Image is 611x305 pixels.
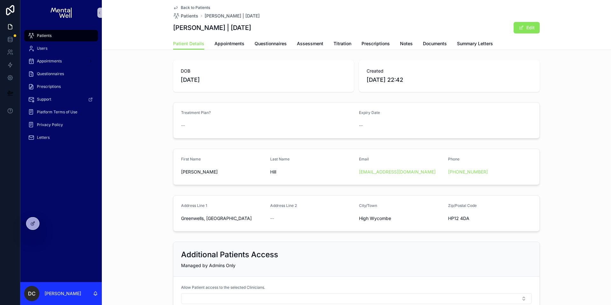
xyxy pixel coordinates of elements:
span: High Wycombe [359,215,443,222]
span: HP12 4DA [448,215,532,222]
span: -- [359,122,363,129]
h1: [PERSON_NAME] | [DATE] [173,23,251,32]
span: Treatment Plan? [181,110,211,115]
span: Prescriptions [37,84,61,89]
a: Patients [173,13,198,19]
a: Support [24,94,98,105]
button: Edit [514,22,540,33]
a: Questionnaires [24,68,98,80]
button: Select Button [181,293,532,304]
a: Platform Terms of Use [24,106,98,118]
span: [DATE] 22:42 [367,75,532,84]
span: Email [359,157,369,161]
span: First Name [181,157,201,161]
a: Privacy Policy [24,119,98,131]
span: City/Town [359,203,377,208]
a: [PHONE_NUMBER] [448,169,488,175]
span: Appointments [214,40,244,47]
span: Letters [37,135,50,140]
span: [PERSON_NAME] [181,169,265,175]
span: Greenwells, [GEOGRAPHIC_DATA] [181,215,265,222]
a: [PERSON_NAME] | [DATE] [205,13,260,19]
span: Expiry Date [359,110,380,115]
span: Last Name [270,157,290,161]
a: Questionnaires [255,38,287,51]
span: Address Line 2 [270,203,297,208]
a: Appointments [214,38,244,51]
span: [DATE] [181,75,346,84]
span: DC [28,290,36,297]
span: Phone [448,157,460,161]
span: Users [37,46,47,51]
a: Documents [423,38,447,51]
a: Summary Letters [457,38,493,51]
a: Assessment [297,38,323,51]
span: Summary Letters [457,40,493,47]
span: Prescriptions [362,40,390,47]
a: [EMAIL_ADDRESS][DOMAIN_NAME] [359,169,436,175]
a: Notes [400,38,413,51]
span: Managed by Admins Only [181,263,235,268]
span: Patient Details [173,40,204,47]
span: Created [367,68,532,74]
span: Zip/Postal Code [448,203,477,208]
a: Prescriptions [24,81,98,92]
a: Titration [334,38,351,51]
span: Assessment [297,40,323,47]
a: Users [24,43,98,54]
a: Appointments [24,55,98,67]
a: Back to Patients [173,5,210,10]
span: Questionnaires [37,71,64,76]
span: Patients [37,33,52,38]
span: Platform Terms of Use [37,110,77,115]
p: [PERSON_NAME] [45,290,81,297]
h2: Additional Patients Access [181,250,278,260]
span: Privacy Policy [37,122,63,127]
span: DOB [181,68,346,74]
div: scrollable content [20,25,102,152]
span: Documents [423,40,447,47]
span: Back to Patients [181,5,210,10]
a: Letters [24,132,98,143]
span: Support [37,97,51,102]
span: Appointments [37,59,62,64]
a: Patients [24,30,98,41]
span: -- [270,215,274,222]
a: Patient Details [173,38,204,50]
span: Titration [334,40,351,47]
span: Hill [270,169,354,175]
span: -- [181,122,185,129]
img: App logo [51,8,71,18]
span: Patients [181,13,198,19]
span: Questionnaires [255,40,287,47]
a: Prescriptions [362,38,390,51]
span: Notes [400,40,413,47]
span: Address Line 1 [181,203,207,208]
span: Allow Patient access to the selected Clinicians. [181,285,265,290]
